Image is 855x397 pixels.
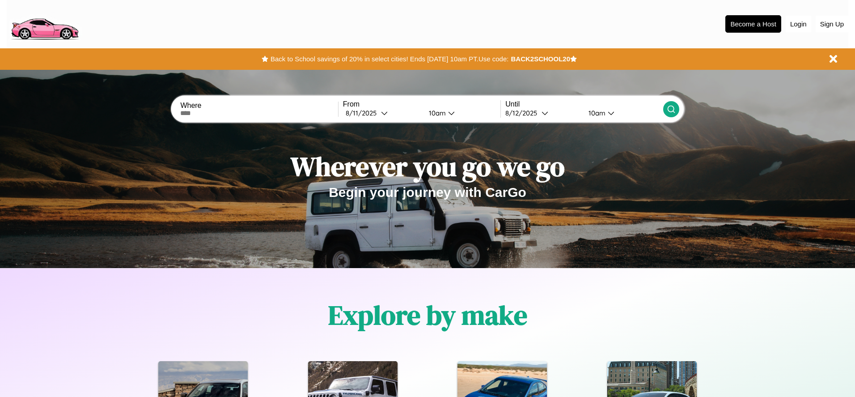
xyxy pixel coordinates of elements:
button: 10am [422,108,500,118]
div: 10am [424,109,448,117]
div: 10am [584,109,608,117]
label: Until [505,100,663,108]
button: Become a Host [725,15,781,33]
button: 8/11/2025 [343,108,422,118]
button: Login [786,16,811,32]
label: From [343,100,500,108]
b: BACK2SCHOOL20 [511,55,570,63]
h1: Explore by make [328,297,527,333]
button: Sign Up [816,16,848,32]
label: Where [180,102,338,110]
img: logo [7,4,82,42]
button: Back to School savings of 20% in select cities! Ends [DATE] 10am PT.Use code: [268,53,511,65]
div: 8 / 11 / 2025 [346,109,381,117]
button: 10am [581,108,663,118]
div: 8 / 12 / 2025 [505,109,542,117]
